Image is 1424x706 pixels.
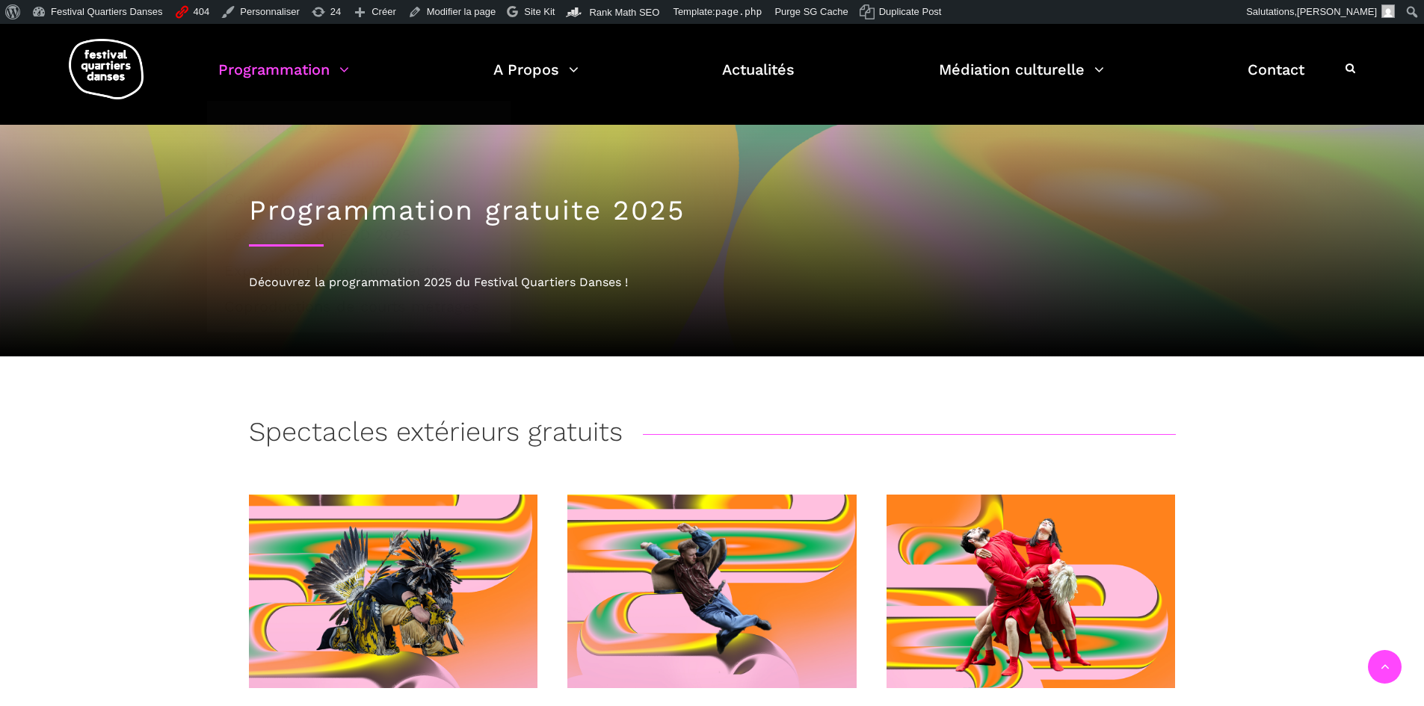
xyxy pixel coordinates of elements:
[215,289,502,323] a: Coproductions de courts métrages
[69,39,144,99] img: logo-fqd-med
[722,57,795,101] a: Actualités
[215,146,502,180] a: Programmation Gratuite
[215,110,502,144] a: Billetterie 2025
[1248,57,1304,101] a: Contact
[249,194,1176,227] h1: Programmation gratuite 2025
[939,57,1104,101] a: Médiation culturelle
[218,57,349,101] a: Programmation
[1297,6,1377,17] span: [PERSON_NAME]
[589,7,659,18] span: Rank Math SEO
[715,6,762,17] span: page.php
[215,217,502,252] a: Les artistes du FQD 2025
[215,182,502,216] a: Calendrier du Festival
[493,57,579,101] a: A Propos
[524,6,555,17] span: Site Kit
[249,416,623,453] h3: Spectacles extérieurs gratuits
[249,273,1176,292] div: Découvrez la programmation 2025 du Festival Quartiers Danses !
[215,253,502,288] a: Exposition photo rétrospective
